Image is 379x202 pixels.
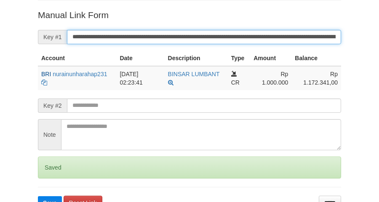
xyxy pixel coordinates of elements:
[41,79,47,86] a: Copy nurainunharahap231 to clipboard
[116,66,164,90] td: [DATE] 02:23:41
[228,50,251,66] th: Type
[250,50,291,66] th: Amount
[165,50,228,66] th: Description
[291,50,341,66] th: Balance
[116,50,164,66] th: Date
[38,119,61,150] span: Note
[38,9,341,21] p: Manual Link Form
[250,66,291,90] td: Rp 1.000.000
[41,71,51,77] span: BRI
[168,71,220,77] a: BINSAR LUMBANT
[38,30,67,44] span: Key #1
[38,157,341,178] div: Saved
[231,79,240,86] span: CR
[38,98,67,113] span: Key #2
[53,71,107,77] a: nurainunharahap231
[38,50,116,66] th: Account
[291,66,341,90] td: Rp 1.172.341,00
